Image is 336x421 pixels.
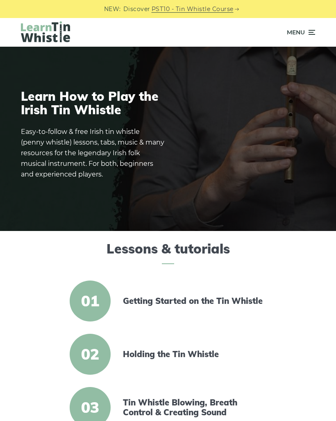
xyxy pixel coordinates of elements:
a: Getting Started on the Tin Whistle [123,296,264,306]
p: Easy-to-follow & free Irish tin whistle (penny whistle) lessons, tabs, music & many resources for... [21,127,164,180]
img: LearnTinWhistle.com [21,21,70,42]
span: 01 [70,281,111,321]
span: 02 [70,334,111,375]
h1: Learn How to Play the Irish Tin Whistle [21,90,164,117]
span: Menu [287,22,305,43]
a: Tin Whistle Blowing, Breath Control & Creating Sound [123,398,264,417]
h2: Lessons & tutorials [21,241,315,264]
a: Holding the Tin Whistle [123,349,264,359]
